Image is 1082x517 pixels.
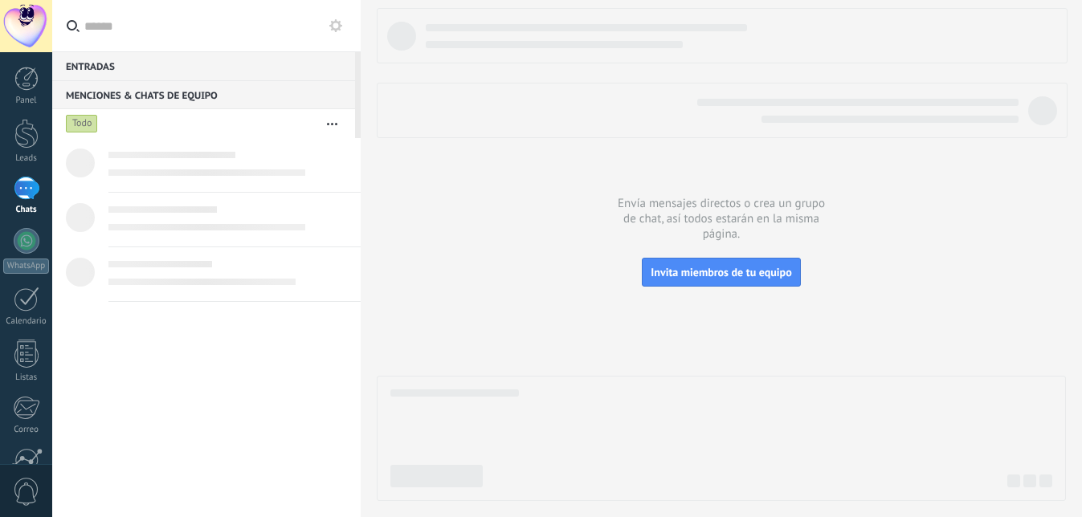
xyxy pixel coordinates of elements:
[642,258,800,287] button: Invita miembros de tu equipo
[3,258,49,274] div: WhatsApp
[66,114,98,133] div: Todo
[3,96,50,106] div: Panel
[3,153,50,164] div: Leads
[3,372,50,383] div: Listas
[3,425,50,435] div: Correo
[52,80,355,109] div: Menciones & Chats de equipo
[651,265,791,279] span: Invita miembros de tu equipo
[52,51,355,80] div: Entradas
[3,316,50,327] div: Calendario
[3,205,50,215] div: Chats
